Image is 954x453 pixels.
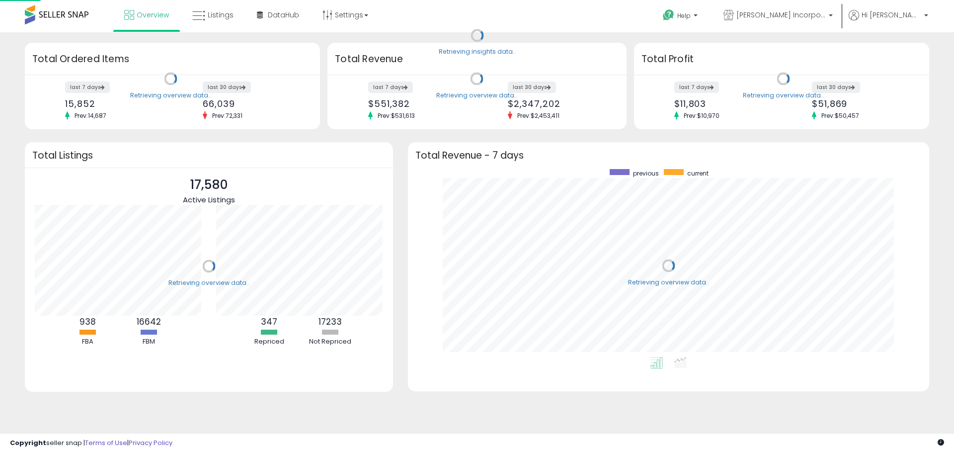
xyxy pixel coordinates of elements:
[10,439,172,448] div: seller snap | |
[736,10,826,20] span: [PERSON_NAME] Incorporated
[10,438,46,448] strong: Copyright
[862,10,921,20] span: Hi [PERSON_NAME]
[129,438,172,448] a: Privacy Policy
[743,91,824,100] div: Retrieving overview data..
[655,1,708,32] a: Help
[268,10,299,20] span: DataHub
[436,91,517,100] div: Retrieving overview data..
[208,10,234,20] span: Listings
[628,278,709,287] div: Retrieving overview data..
[130,91,211,100] div: Retrieving overview data..
[849,10,928,32] a: Hi [PERSON_NAME]
[85,438,127,448] a: Terms of Use
[662,9,675,21] i: Get Help
[677,11,691,20] span: Help
[137,10,169,20] span: Overview
[168,278,249,287] div: Retrieving overview data..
